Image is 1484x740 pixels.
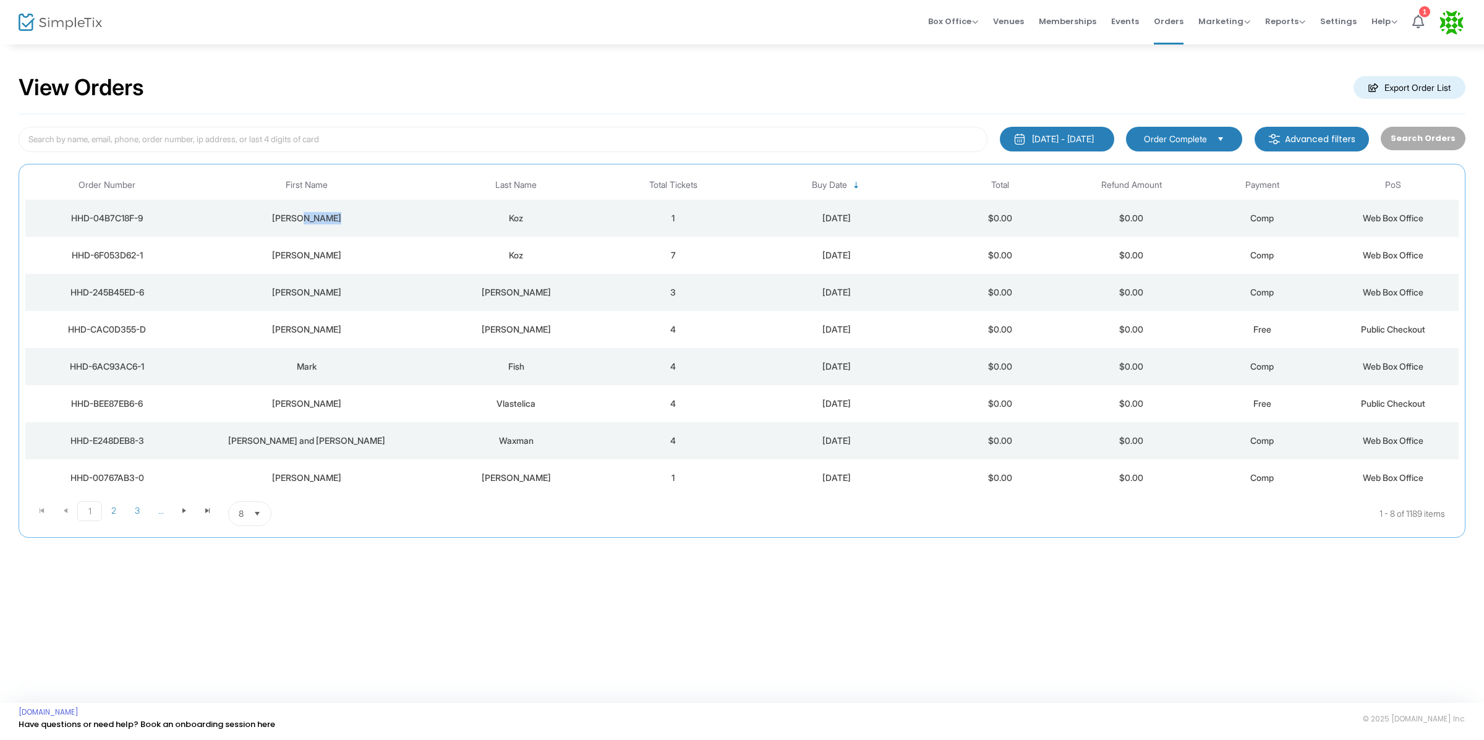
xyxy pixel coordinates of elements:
button: Select [1212,132,1229,146]
span: Web Box Office [1363,287,1423,297]
div: Jared [192,323,422,336]
td: $0.00 [1066,422,1197,459]
div: HHD-6AC93AC6-1 [28,360,186,373]
span: PoS [1385,180,1401,190]
td: $0.00 [935,385,1066,422]
span: First Name [286,180,328,190]
td: $0.00 [935,311,1066,348]
span: Marketing [1198,15,1250,27]
div: 9/17/2025 [742,323,932,336]
td: $0.00 [935,274,1066,311]
span: Order Number [79,180,135,190]
div: HHD-6F053D62-1 [28,249,186,262]
td: $0.00 [1066,237,1197,274]
span: Orders [1154,6,1183,37]
div: Waxman [428,435,605,447]
td: $0.00 [1066,348,1197,385]
span: Sortable [851,181,861,190]
span: Help [1371,15,1397,27]
td: $0.00 [1066,274,1197,311]
div: 9/17/2025 [742,398,932,410]
h2: View Orders [19,74,144,101]
button: Select [249,502,266,525]
span: Buy Date [812,180,847,190]
span: Memberships [1039,6,1096,37]
span: Comp [1250,250,1274,260]
td: 3 [608,274,739,311]
td: 4 [608,422,739,459]
span: Page 3 [126,501,149,520]
div: 9/17/2025 [742,435,932,447]
div: HHD-04B7C18F-9 [28,212,186,224]
img: filter [1268,133,1281,145]
span: Comp [1250,213,1274,223]
img: monthly [1013,133,1026,145]
td: $0.00 [1066,200,1197,237]
button: [DATE] - [DATE] [1000,127,1114,151]
span: Page 1 [77,501,102,521]
th: Total Tickets [608,171,739,200]
div: Koz [428,212,605,224]
div: Vlastelica [428,398,605,410]
span: Page 4 [149,501,173,520]
th: Total [935,171,1066,200]
div: HHD-00767AB3-0 [28,472,186,484]
td: 4 [608,311,739,348]
div: Hilary [192,398,422,410]
div: Robert and Linda [192,435,422,447]
div: Jeff [192,212,422,224]
span: Last Name [495,180,537,190]
td: 1 [608,200,739,237]
span: Web Box Office [1363,213,1423,223]
div: HHD-CAC0D355-D [28,323,186,336]
m-button: Export Order List [1354,76,1465,99]
span: Web Box Office [1363,472,1423,483]
div: Mark [192,360,422,373]
td: 4 [608,385,739,422]
td: $0.00 [935,459,1066,496]
div: 1 [1419,6,1430,17]
span: Reports [1265,15,1305,27]
div: 9/17/2025 [742,212,932,224]
div: Wendy [192,472,422,484]
div: Feldman [428,286,605,299]
div: 9/17/2025 [742,249,932,262]
span: Events [1111,6,1139,37]
div: HHD-BEE87EB6-6 [28,398,186,410]
div: [DATE] - [DATE] [1032,133,1094,145]
td: $0.00 [935,200,1066,237]
span: Order Complete [1144,133,1207,145]
span: Go to the next page [179,506,189,516]
span: Go to the next page [173,501,196,520]
span: Go to the last page [203,506,213,516]
td: 1 [608,459,739,496]
span: Web Box Office [1363,250,1423,260]
td: $0.00 [935,348,1066,385]
div: Fish [428,360,605,373]
div: Meredith [192,286,422,299]
div: Carney [428,323,605,336]
td: $0.00 [1066,385,1197,422]
div: Jeff [192,249,422,262]
th: Refund Amount [1066,171,1197,200]
span: Web Box Office [1363,435,1423,446]
td: $0.00 [935,422,1066,459]
span: Go to the last page [196,501,220,520]
div: 9/17/2025 [742,286,932,299]
input: Search by name, email, phone, order number, ip address, or last 4 digits of card [19,127,987,152]
span: Comp [1250,435,1274,446]
div: Data table [25,171,1459,496]
span: 8 [239,508,244,520]
span: Public Checkout [1361,324,1425,334]
m-button: Advanced filters [1255,127,1369,151]
td: $0.00 [1066,459,1197,496]
span: Settings [1320,6,1357,37]
span: Comp [1250,361,1274,372]
span: Web Box Office [1363,361,1423,372]
span: Box Office [928,15,978,27]
td: 7 [608,237,739,274]
span: Free [1253,398,1271,409]
span: Free [1253,324,1271,334]
span: Comp [1250,287,1274,297]
div: HHD-E248DEB8-3 [28,435,186,447]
